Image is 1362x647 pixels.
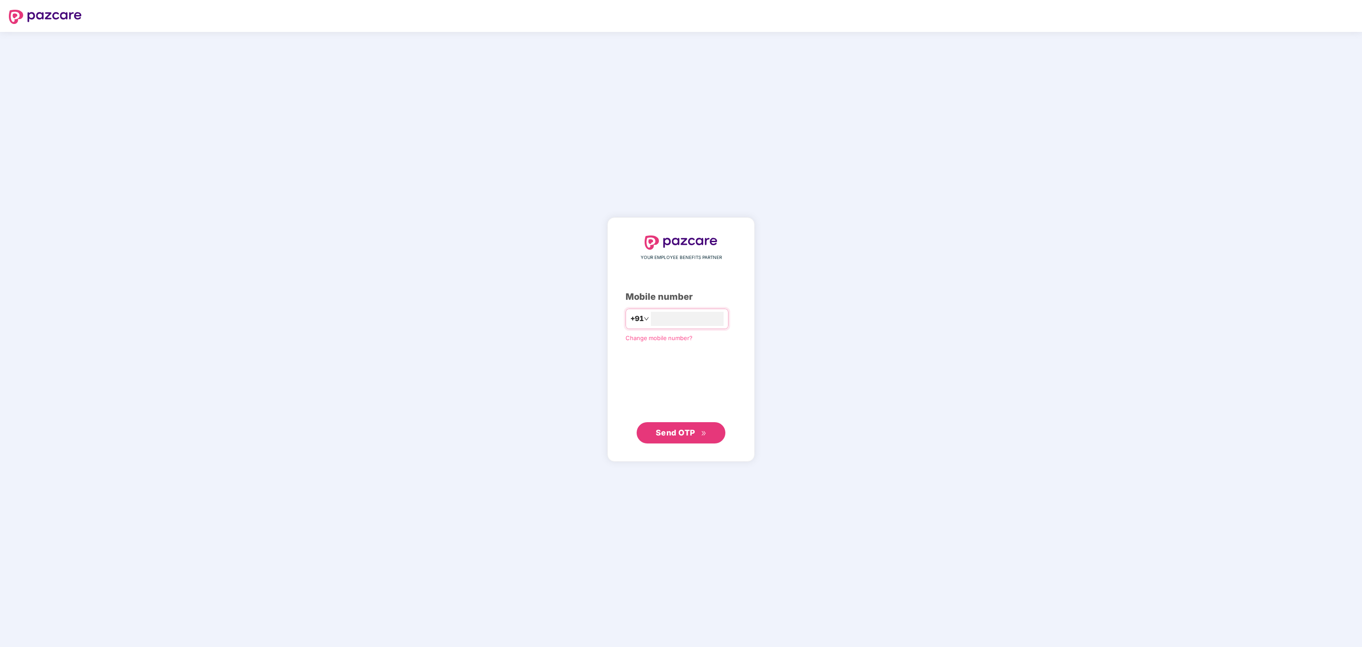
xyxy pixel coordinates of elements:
[656,428,695,437] span: Send OTP
[626,334,693,341] a: Change mobile number?
[626,290,736,304] div: Mobile number
[9,10,82,24] img: logo
[641,254,722,261] span: YOUR EMPLOYEE BENEFITS PARTNER
[644,316,649,322] span: down
[630,313,644,324] span: +91
[637,422,725,443] button: Send OTPdouble-right
[701,431,707,436] span: double-right
[645,235,717,250] img: logo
